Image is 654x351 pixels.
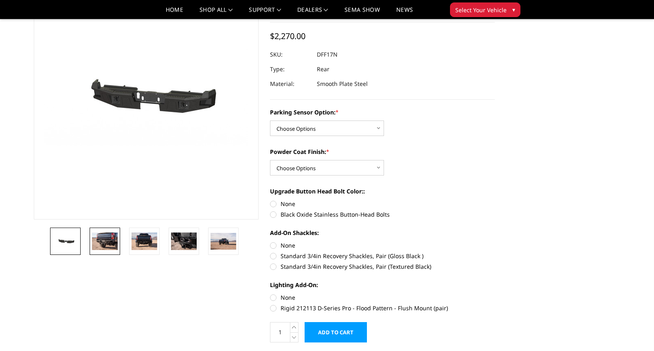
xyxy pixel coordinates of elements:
[92,233,118,250] img: 2017-2022 Ford F250-350-450 - DBL Designs Custom Product - A2 Series - Rear Bumper
[270,147,495,156] label: Powder Coat Finish:
[171,233,197,250] img: 2017-2022 Ford F250-350-450 - DBL Designs Custom Product - A2 Series - Rear Bumper
[270,108,495,116] label: Parking Sensor Option:
[297,7,328,19] a: Dealers
[270,293,495,302] label: None
[270,304,495,312] label: Rigid 212113 D-Series Pro - Flood Pattern - Flush Mount (pair)
[270,228,495,237] label: Add-On Shackles:
[211,233,236,250] img: 2017-2022 Ford F250-350-450 - DBL Designs Custom Product - A2 Series - Rear Bumper
[200,7,233,19] a: shop all
[317,47,338,62] dd: DFF17N
[455,6,507,14] span: Select Your Vehicle
[270,77,311,91] dt: Material:
[270,31,305,42] span: $2,270.00
[270,281,495,289] label: Lighting Add-On:
[249,7,281,19] a: Support
[166,7,183,19] a: Home
[132,233,157,250] img: 2017-2022 Ford F250-350-450 - DBL Designs Custom Product - A2 Series - Rear Bumper
[270,200,495,208] label: None
[270,210,495,219] label: Black Oxide Stainless Button-Head Bolts
[396,7,413,19] a: News
[270,62,311,77] dt: Type:
[305,322,367,342] input: Add to Cart
[270,47,311,62] dt: SKU:
[270,187,495,195] label: Upgrade Button Head Bolt Color::
[317,62,329,77] dd: Rear
[270,252,495,260] label: Standard 3/4in Recovery Shackles, Pair (Gloss Black )
[317,77,368,91] dd: Smooth Plate Steel
[450,2,520,17] button: Select Your Vehicle
[270,262,495,271] label: Standard 3/4in Recovery Shackles, Pair (Textured Black)
[345,7,380,19] a: SEMA Show
[53,235,78,248] img: 2017-2022 Ford F250-350-450 - DBL Designs Custom Product - A2 Series - Rear Bumper
[270,241,495,250] label: None
[512,5,515,14] span: ▾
